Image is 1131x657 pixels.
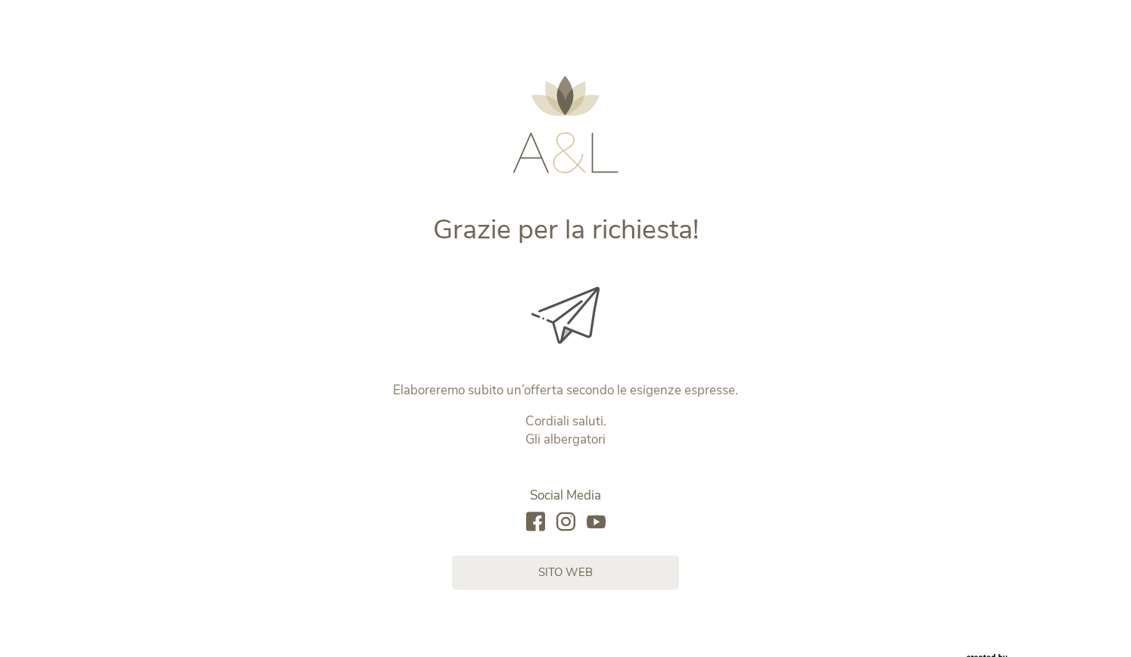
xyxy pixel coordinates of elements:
[513,76,618,173] img: AMONTI & LUNARIS Wellnessresort
[250,413,882,449] p: Cordiali saluti. Gli albergatori
[530,487,601,504] span: Social Media
[433,211,699,248] span: Grazie per la richiesta!
[556,512,575,533] a: instagram
[531,287,600,344] img: Grazie per la richiesta!
[526,512,545,533] a: facebook
[587,512,606,533] a: youtube
[538,565,593,581] span: sito web
[250,381,882,400] p: Elaboreremo subito un’offerta secondo le esigenze espresse.
[452,556,679,590] a: sito web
